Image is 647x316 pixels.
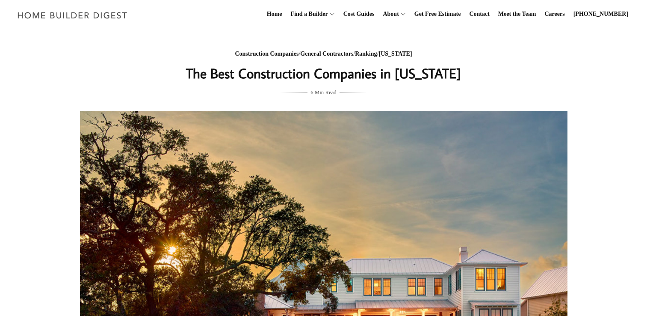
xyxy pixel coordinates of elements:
a: Get Free Estimate [411,0,464,28]
img: Home Builder Digest [14,7,131,24]
a: Cost Guides [340,0,378,28]
a: Meet the Team [495,0,540,28]
a: [PHONE_NUMBER] [570,0,632,28]
a: Construction Companies [235,51,298,57]
div: / / / [153,49,494,60]
span: 6 Min Read [310,88,336,97]
a: About [379,0,399,28]
a: Ranking [355,51,377,57]
a: Home [263,0,286,28]
a: Find a Builder [287,0,328,28]
a: General Contractors [300,51,353,57]
a: Contact [466,0,493,28]
a: [US_STATE] [378,51,412,57]
a: Careers [541,0,568,28]
h1: The Best Construction Companies in [US_STATE] [153,63,494,83]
